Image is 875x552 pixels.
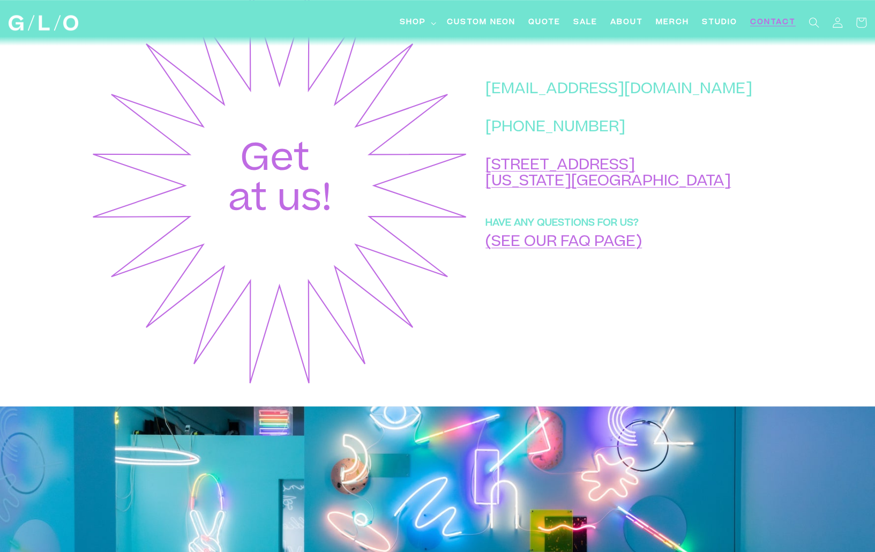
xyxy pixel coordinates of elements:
[393,11,440,35] summary: Shop
[656,17,689,28] span: Merch
[485,120,752,137] p: [PHONE_NUMBER]
[649,11,695,35] a: Merch
[440,11,522,35] a: Custom Neon
[528,17,560,28] span: Quote
[573,17,597,28] span: SALE
[750,17,796,28] span: Contact
[400,17,426,28] span: Shop
[702,17,737,28] span: Studio
[522,11,567,35] a: Quote
[447,17,515,28] span: Custom Neon
[567,11,604,35] a: SALE
[744,11,802,35] a: Contact
[485,236,642,251] a: (SEE OUR FAQ PAGE)
[485,82,752,99] p: [EMAIL_ADDRESS][DOMAIN_NAME]
[485,159,731,190] a: [STREET_ADDRESS][US_STATE][GEOGRAPHIC_DATA]
[682,402,875,552] iframe: Chat Widget
[485,219,639,229] strong: HAVE ANY QUESTIONS FOR US?
[604,11,649,35] a: About
[610,17,643,28] span: About
[802,11,826,34] summary: Search
[5,11,83,35] a: GLO Studio
[9,15,78,31] img: GLO Studio
[695,11,744,35] a: Studio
